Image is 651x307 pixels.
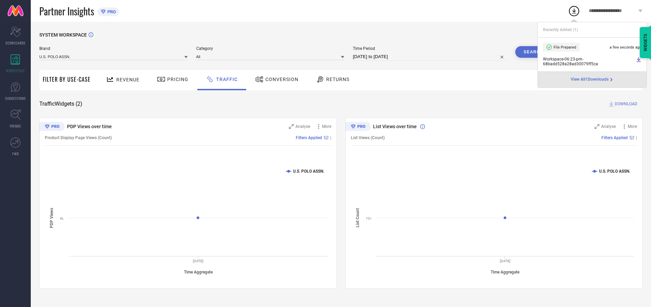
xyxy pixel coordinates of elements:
span: Recently Added ( 1 ) [543,27,578,32]
span: TRENDS [10,123,21,129]
tspan: PDP Views [49,208,54,228]
span: Revenue [116,77,139,82]
span: More [322,124,331,129]
span: Filter By Use-Case [43,75,91,83]
span: SCORECARDS [5,40,26,45]
span: PRO [106,9,116,14]
a: View All1Downloads [571,77,614,82]
span: Workspace - 06:23-pm - 68badd528a28ad30079ff5ca [543,57,634,66]
tspan: Time Aggregate [491,270,520,275]
span: Category [196,46,345,51]
text: 4L [60,216,64,220]
div: Open download page [571,77,614,82]
span: View All 1 Downloads [571,77,609,82]
span: Partner Insights [39,4,94,18]
text: [DATE] [193,259,203,263]
span: a few seconds ago [610,45,641,50]
span: Returns [326,77,349,82]
span: Analyse [295,124,310,129]
span: List Views (Count) [351,135,385,140]
span: File Prepared [554,45,576,50]
span: Filters Applied [601,135,628,140]
span: Brand [39,46,188,51]
text: [DATE] [500,259,510,263]
span: | [636,135,637,140]
span: WORKSPACE [6,68,25,73]
span: List Views over time [373,124,417,129]
a: Download [636,57,641,66]
text: U.S. POLO ASSN. [293,169,324,174]
button: Search [515,46,552,58]
span: Traffic [216,77,238,82]
text: 1Cr [366,216,372,220]
span: SUGGESTIONS [5,96,26,101]
span: Analyse [601,124,616,129]
span: More [628,124,637,129]
span: Conversion [265,77,298,82]
span: PDP Views over time [67,124,112,129]
span: Filters Applied [296,135,322,140]
text: U.S. POLO ASSN. [599,169,630,174]
span: DOWNLOAD [615,101,637,107]
div: Open download list [568,5,580,17]
span: FWD [12,151,19,156]
span: Product Display Page Views (Count) [45,135,112,140]
span: SYSTEM WORKSPACE [39,32,87,38]
svg: Zoom [289,124,294,129]
span: Traffic Widgets ( 2 ) [39,101,82,107]
span: | [330,135,331,140]
tspan: List Count [355,208,360,227]
div: Premium [39,122,65,132]
input: Select time period [353,53,507,61]
span: Time Period [353,46,507,51]
svg: Zoom [595,124,599,129]
div: Premium [345,122,371,132]
tspan: Time Aggregate [184,270,213,275]
span: Pricing [167,77,188,82]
